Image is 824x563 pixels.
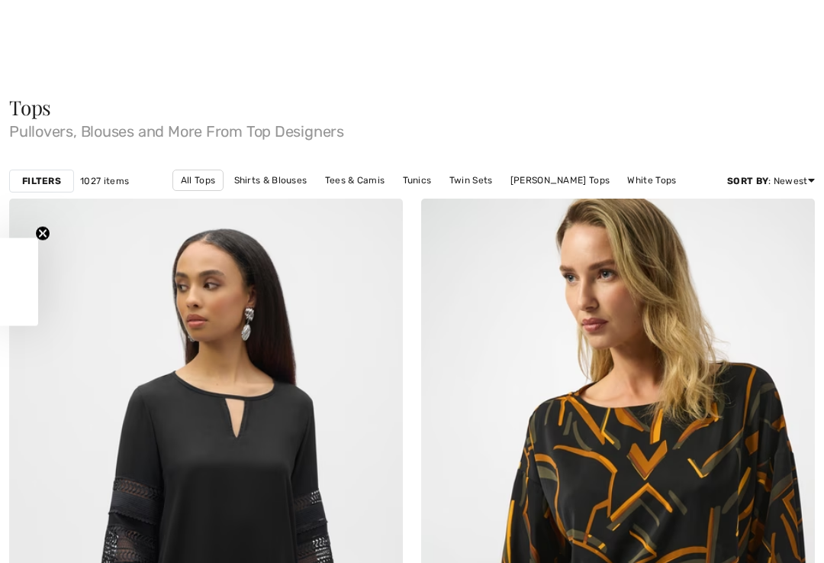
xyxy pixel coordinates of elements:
[442,170,501,190] a: Twin Sets
[22,174,61,188] strong: Filters
[395,170,439,190] a: Tunics
[317,170,393,190] a: Tees & Camis
[338,191,401,211] a: Black Tops
[35,225,50,241] button: Close teaser
[227,170,315,190] a: Shirts & Blouses
[727,174,815,188] div: : Newest
[620,170,684,190] a: White Tops
[503,170,617,190] a: [PERSON_NAME] Tops
[727,176,768,186] strong: Sort By
[172,170,224,191] a: All Tops
[9,94,51,121] span: Tops
[404,191,518,211] a: [PERSON_NAME] Tops
[80,174,129,188] span: 1027 items
[9,118,815,139] span: Pullovers, Blouses and More From Top Designers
